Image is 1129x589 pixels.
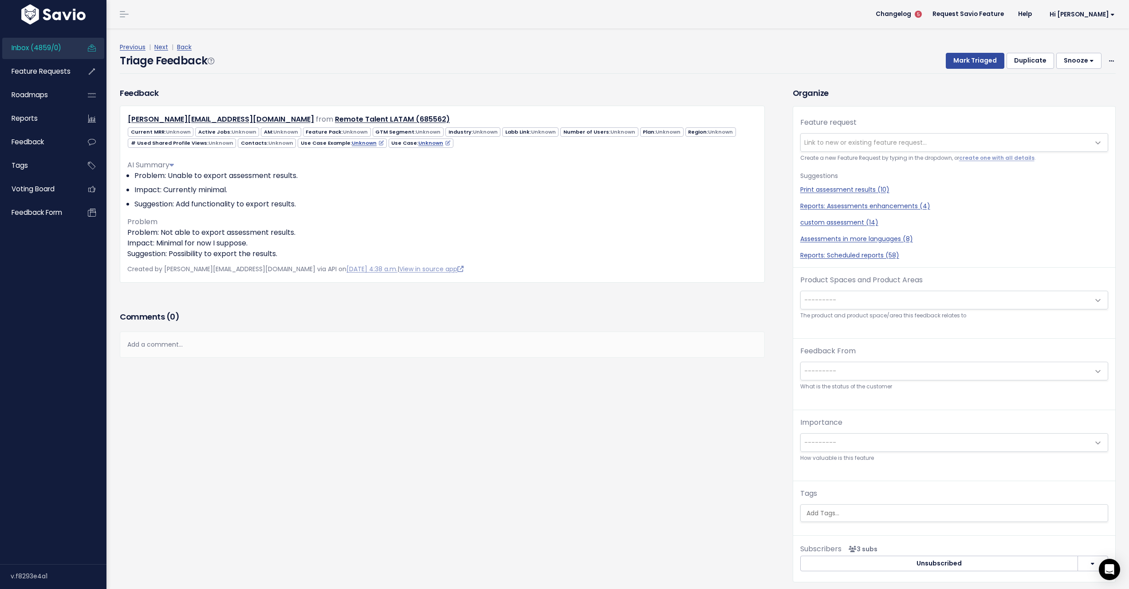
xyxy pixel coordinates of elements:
[473,128,498,135] span: Unknown
[343,128,368,135] span: Unknown
[170,43,175,51] span: |
[418,139,450,146] a: Unknown
[800,311,1108,320] small: The product and product space/area this feedback relates to
[803,509,1108,518] input: Add Tags...
[915,11,922,18] span: 5
[19,4,88,24] img: logo-white.9d6f32f41409.svg
[685,127,736,137] span: Region:
[2,61,74,82] a: Feature Requests
[120,43,146,51] a: Previous
[800,154,1108,163] small: Create a new Feature Request by typing in the dropdown, or .
[127,217,157,227] span: Problem
[800,544,842,554] span: Subscribers
[238,138,296,148] span: Contacts:
[389,138,453,148] span: Use Case:
[800,346,856,356] label: Feedback From
[120,332,765,358] div: Add a comment...
[373,127,444,137] span: GTM Segment:
[502,127,559,137] span: Labb Link:
[128,138,236,148] span: # Used Shared Profile Views:
[804,367,836,376] span: ---------
[800,382,1108,391] small: What is the status of the customer
[208,139,233,146] span: Unknown
[804,296,836,304] span: ---------
[120,53,214,69] h4: Triage Feedback
[804,438,836,447] span: ---------
[12,161,28,170] span: Tags
[177,43,192,51] a: Back
[273,128,298,135] span: Unknown
[416,128,441,135] span: Unknown
[800,488,817,499] label: Tags
[399,265,464,273] a: View in source app
[303,127,371,137] span: Feature Pack:
[445,127,500,137] span: Industry:
[134,170,757,181] li: Problem: Unable to export assessment results.
[170,311,175,322] span: 0
[195,127,259,137] span: Active Jobs:
[232,128,256,135] span: Unknown
[147,43,153,51] span: |
[127,227,757,259] p: Problem: Not able to export assessment results. Impact: Minimal for now I suppose. Suggestion: Po...
[128,114,314,124] a: [PERSON_NAME][EMAIL_ADDRESS][DOMAIN_NAME]
[800,202,1108,211] a: Reports: Assessments enhancements (4)
[127,160,174,170] span: AI Summary
[925,8,1011,21] a: Request Savio Feature
[12,137,44,146] span: Feedback
[11,565,106,588] div: v.f8293e4a1
[346,265,397,273] a: [DATE] 4:38 a.m.
[12,184,55,194] span: Voting Board
[134,185,757,195] li: Impact: Currently minimal.
[800,185,1108,194] a: Print assessment results (10)
[352,139,384,146] a: Unknown
[166,128,191,135] span: Unknown
[12,67,71,76] span: Feature Requests
[2,38,74,58] a: Inbox (4859/0)
[946,53,1004,69] button: Mark Triaged
[2,132,74,152] a: Feedback
[804,138,927,147] span: Link to new or existing feature request...
[708,128,733,135] span: Unknown
[12,114,38,123] span: Reports
[120,87,158,99] h3: Feedback
[1099,559,1120,580] div: Open Intercom Messenger
[800,275,923,285] label: Product Spaces and Product Areas
[560,127,638,137] span: Number of Users:
[800,556,1078,572] button: Unsubscribed
[1050,11,1115,18] span: Hi [PERSON_NAME]
[2,85,74,105] a: Roadmaps
[134,199,757,210] li: Suggestion: Add functionality to export results.
[876,11,911,17] span: Changelog
[335,114,450,124] a: Remote Talent LATAM (685562)
[640,127,684,137] span: Plan:
[800,218,1108,227] a: custom assessment (14)
[154,43,168,51] a: Next
[610,128,635,135] span: Unknown
[800,417,842,428] label: Importance
[120,311,765,323] h3: Comments ( )
[2,155,74,176] a: Tags
[845,545,877,553] span: <p><strong>Subscribers</strong><br><br> - Darragh O'Sullivan<br> - Annie Prevezanou<br> - Mariann...
[12,43,61,52] span: Inbox (4859/0)
[2,179,74,199] a: Voting Board
[127,265,464,273] span: Created by [PERSON_NAME][EMAIL_ADDRESS][DOMAIN_NAME] via API on |
[128,127,193,137] span: Current MRR:
[959,154,1035,162] a: create one with all details
[2,202,74,223] a: Feedback form
[316,114,333,124] span: from
[531,128,556,135] span: Unknown
[1007,53,1054,69] button: Duplicate
[12,208,62,217] span: Feedback form
[298,138,386,148] span: Use Case Example:
[1056,53,1101,69] button: Snooze
[800,251,1108,260] a: Reports: Scheduled reports (58)
[268,139,293,146] span: Unknown
[1011,8,1039,21] a: Help
[800,234,1108,244] a: Assessments in more languages (8)
[12,90,48,99] span: Roadmaps
[656,128,681,135] span: Unknown
[800,170,1108,182] p: Suggestions
[793,87,1116,99] h3: Organize
[261,127,301,137] span: AM:
[800,454,1108,463] small: How valuable is this feature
